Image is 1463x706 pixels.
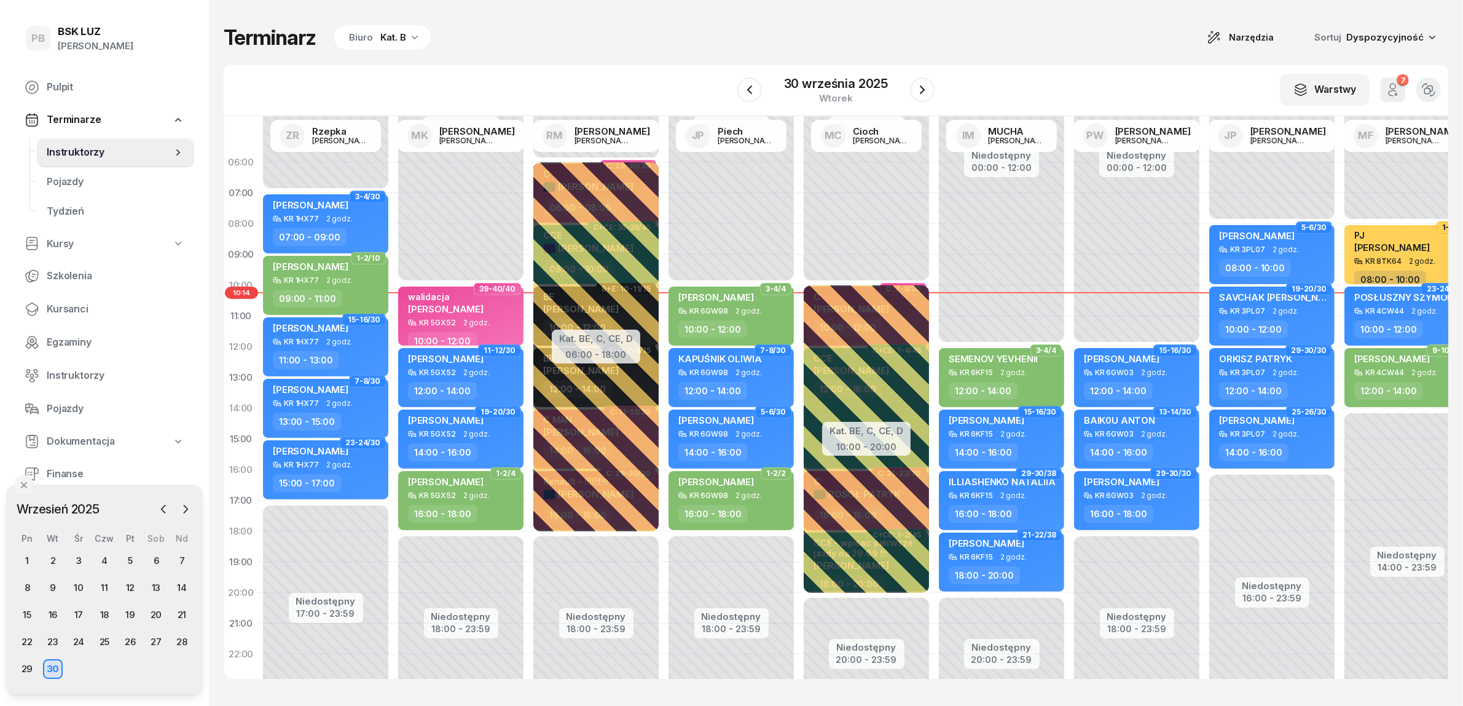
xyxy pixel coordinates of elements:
[419,491,456,499] div: KR 5GX52
[14,533,40,544] div: Pn
[830,423,903,439] div: Kat. BE, C, CE, D
[15,394,194,424] a: Pojazdy
[1084,505,1153,523] div: 16:00 - 18:00
[1219,353,1292,365] span: ORKISZ PATRYK
[960,368,993,376] div: KR 6KF15
[355,196,380,198] span: 3-4/30
[1107,621,1167,634] div: 18:00 - 23:59
[273,351,339,369] div: 11:00 - 13:00
[224,577,258,608] div: 20:00
[463,430,490,438] span: 2 godz.
[1230,430,1265,438] div: KR 3PL07
[1084,476,1159,488] span: [PERSON_NAME]
[439,127,515,136] div: [PERSON_NAME]
[946,120,1057,152] a: IMMUCHA[PERSON_NAME]
[349,30,373,45] div: Biuro
[1386,137,1445,145] div: [PERSON_NAME]
[419,319,456,327] div: KR 5GX52
[836,640,897,667] button: Niedostępny20:00 - 23:59
[1354,292,1454,303] span: POSŁUSZNY SZYMON
[1242,590,1302,603] div: 16:00 - 23:59
[718,137,777,145] div: [PERSON_NAME]
[1386,127,1461,136] div: [PERSON_NAME]
[1409,257,1435,266] span: 2 godz.
[47,236,74,252] span: Kursy
[1021,472,1056,475] span: 29-30/38
[284,338,319,346] div: KR 1HX77
[830,439,903,452] div: 10:00 - 20:00
[689,307,728,315] div: KR 6GW98
[273,413,341,430] div: 13:00 - 15:00
[1230,245,1265,253] div: KR 3PL07
[811,120,922,152] a: MCCioch[PERSON_NAME]
[1219,443,1288,461] div: 14:00 - 16:00
[284,461,319,469] div: KR 1HX77
[1159,349,1191,352] span: 15-16/30
[95,605,114,625] div: 18
[1086,130,1104,141] span: PW
[224,26,316,49] h1: Terminarz
[692,130,705,141] span: JP
[971,643,1032,652] div: Niedostępny
[224,208,258,239] div: 08:00
[224,424,258,454] div: 15:00
[1378,548,1437,575] button: Niedostępny14:00 - 23:59
[146,551,166,571] div: 6
[949,476,1056,488] span: ILLIASHENKO NATALIIA
[326,461,353,469] span: 2 godz.
[355,380,380,383] span: 7-8/30
[224,393,258,424] div: 14:00
[270,120,381,152] a: ZRRzepka[PERSON_NAME]
[702,621,761,634] div: 18:00 - 23:59
[356,257,380,260] span: 1-2/10
[1365,368,1404,376] div: KR 4CW44
[224,270,258,301] div: 10:00
[1354,382,1423,400] div: 12:00 - 14:00
[408,332,477,350] div: 10:00 - 12:00
[1000,553,1027,561] span: 2 godz.
[1346,31,1424,43] span: Dyspozycyjność
[326,276,353,285] span: 2 godz.
[1095,491,1134,499] div: KR 6GW03
[1242,579,1302,606] button: Niedostępny16:00 - 23:59
[949,566,1020,584] div: 18:00 - 20:00
[1084,382,1153,400] div: 12:00 - 14:00
[15,230,194,258] a: Kursy
[479,288,516,290] span: 39-40/40
[224,454,258,485] div: 16:00
[559,347,633,360] div: 06:00 - 18:00
[1141,491,1167,500] span: 2 godz.
[1219,320,1288,338] div: 10:00 - 12:00
[224,239,258,270] div: 09:00
[949,537,1024,549] span: [PERSON_NAME]
[431,609,491,637] button: Niedostępny18:00 - 23:59
[1365,307,1404,315] div: KR 4CW44
[172,551,192,571] div: 7
[398,120,525,152] a: MK[PERSON_NAME][PERSON_NAME]
[224,178,258,208] div: 07:00
[47,301,184,317] span: Kursanci
[1354,353,1430,365] span: [PERSON_NAME]
[1000,430,1027,438] span: 2 godz.
[1411,307,1438,315] span: 2 godz.
[1273,245,1299,254] span: 2 godz.
[480,411,516,413] span: 19-20/30
[1107,148,1167,175] button: Niedostępny00:00 - 12:00
[224,147,258,178] div: 06:00
[37,167,194,197] a: Pojazdy
[1242,581,1302,590] div: Niedostępny
[143,533,169,544] div: Sob
[408,303,484,315] span: [PERSON_NAME]
[47,335,184,351] span: Egzaminy
[47,145,172,161] span: Instruktorzy
[40,533,66,544] div: Wt
[1084,443,1153,461] div: 14:00 - 16:00
[15,459,194,489] a: Finanse
[1250,137,1309,145] div: [PERSON_NAME]
[1432,349,1462,352] span: 9-10/10
[273,261,348,272] span: [PERSON_NAME]
[949,414,1024,426] span: [PERSON_NAME]
[284,276,319,284] div: KR 1HX77
[47,79,184,95] span: Pulpit
[1411,368,1438,377] span: 2 godz.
